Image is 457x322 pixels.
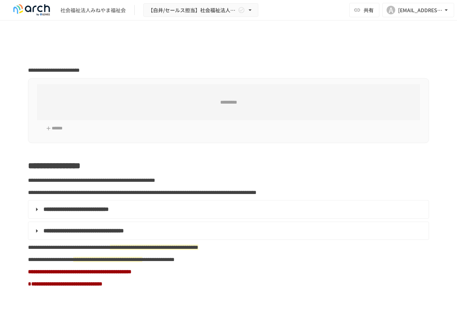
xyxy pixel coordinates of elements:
[398,6,443,15] div: [EMAIL_ADDRESS][DOMAIN_NAME]
[387,6,395,14] div: A
[148,6,236,15] span: 【白井/セールス担当】社会福祉法人みねやま福祉会様_初期設定サポート
[382,3,454,17] button: A[EMAIL_ADDRESS][DOMAIN_NAME]
[60,6,126,14] div: 社会福祉法人みねやま福祉会
[143,3,258,17] button: 【白井/セールス担当】社会福祉法人みねやま福祉会様_初期設定サポート
[364,6,374,14] span: 共有
[9,4,55,16] img: logo-default@2x-9cf2c760.svg
[349,3,379,17] button: 共有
